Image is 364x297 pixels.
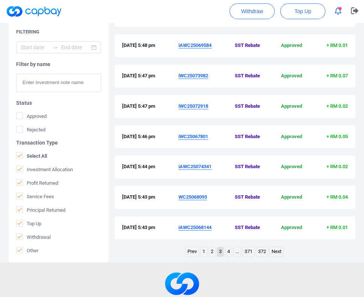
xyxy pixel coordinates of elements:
span: Approved [273,72,310,80]
h5: Status [16,100,101,106]
button: Top Up [280,3,325,19]
span: SST Rebate [235,133,272,141]
span: + RM 0.05 [326,134,348,139]
a: Page 372 [256,247,268,256]
span: Service Fees [16,193,54,200]
span: + RM 0.02 [326,103,348,109]
u: iAWC25068144 [178,225,211,230]
span: SST Rebate [235,224,272,232]
u: iWC25067801 [178,134,208,139]
h5: Filter by name [16,61,101,68]
span: Approved [16,112,47,120]
a: ... [234,247,241,256]
u: iAWC25074341 [178,164,211,169]
span: Other [16,247,38,254]
span: Top Up [16,220,41,227]
span: + RM 0.02 [326,164,348,169]
a: Page 4 [225,247,232,256]
span: Top Up [295,8,311,15]
span: Rejected [16,126,45,133]
span: Approved [273,224,310,232]
span: Approved [273,103,310,110]
u: WC25068093 [178,194,207,200]
input: Start date [21,43,49,51]
span: swap-right [52,44,58,50]
u: iWC25073982 [178,73,208,78]
span: Profit Returned [16,179,58,187]
a: Previous page [186,247,199,256]
span: SST Rebate [235,42,272,50]
span: Select All [16,152,47,160]
u: iAWC25069584 [178,42,211,48]
span: [DATE] 5:44 pm [122,163,178,171]
span: + RM 0.04 [326,194,348,200]
u: iWC25072918 [178,103,208,109]
input: Enter investment note name [16,74,101,92]
span: Investment Allocation [16,166,73,173]
span: Approved [273,42,310,50]
span: [DATE] 5:43 pm [122,224,178,232]
span: [DATE] 5:43 pm [122,193,178,201]
span: [DATE] 5:47 pm [122,72,178,80]
span: Approved [273,163,310,171]
input: End date [61,43,90,51]
a: Page 1 [201,247,207,256]
span: + RM 0.01 [326,225,348,230]
button: Withdraw [230,3,275,19]
span: [DATE] 5:47 pm [122,103,178,110]
span: to [52,44,58,50]
span: Approved [273,193,310,201]
span: Principal Returned [16,206,65,214]
span: Withdrawal [16,233,51,241]
a: Next page [270,247,283,256]
span: SST Rebate [235,163,272,171]
span: [DATE] 5:48 pm [122,42,178,50]
a: Page 371 [243,247,254,256]
h5: Filtering [16,29,39,35]
span: SST Rebate [235,72,272,80]
span: SST Rebate [235,193,272,201]
span: SST Rebate [235,103,272,110]
span: [DATE] 5:46 pm [122,133,178,141]
span: + RM 0.01 [326,42,348,48]
h5: Transaction Type [16,139,101,146]
span: + RM 0.07 [326,73,348,78]
a: Page 2 [209,247,215,256]
span: Approved [273,133,310,141]
a: Page 3 is your current page [217,247,224,256]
